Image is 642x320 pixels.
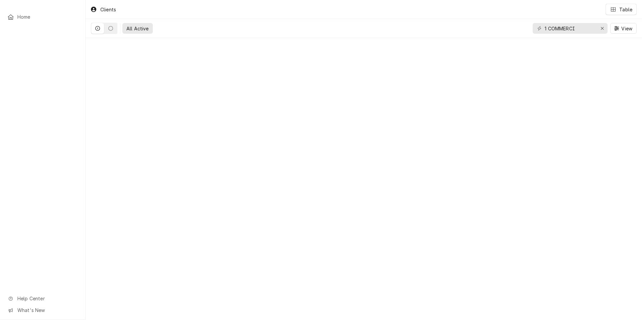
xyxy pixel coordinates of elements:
[126,25,149,32] div: All Active
[620,25,634,32] span: View
[597,23,608,34] button: Erase input
[17,307,77,314] span: What's New
[610,23,637,34] button: View
[4,305,81,316] a: Go to What's New
[545,23,595,34] input: Keyword search
[17,13,78,20] span: Home
[619,6,632,13] div: Table
[17,295,77,302] span: Help Center
[4,11,81,22] a: Home
[4,293,81,304] a: Go to Help Center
